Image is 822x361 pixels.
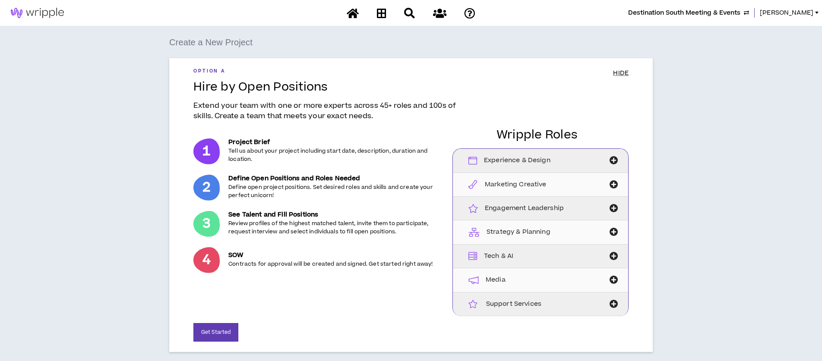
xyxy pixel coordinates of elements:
[228,252,433,259] h5: SOW
[228,260,433,268] p: Contracts for approval will be created and signed. Get started right away!
[484,251,513,261] span: Tech & AI
[193,100,474,121] p: Extend your team with one or more experts across 45+ roles and 100s of skills. Create a team that...
[228,147,439,163] p: Tell us about your project including start date, description, duration and location.
[486,275,506,285] span: Media
[228,211,439,219] h5: See Talent and Fill Positions
[228,183,439,200] p: Define open project positions. Set desired roles and skills and create your perfect unicorn!
[760,8,813,18] span: [PERSON_NAME]
[193,211,220,237] p: 3
[487,227,550,237] span: Strategy & Planning
[193,80,629,94] h1: Hire by Open Positions
[228,220,439,236] p: Review profiles of the highest matched talent, invite them to participate, request interview and ...
[613,69,629,78] span: HIDE
[228,139,439,146] h5: Project Brief
[485,204,564,213] span: Engagement Leadership
[228,175,439,182] h5: Define Open Positions and Roles Needed
[452,128,622,141] h1: Wripple Roles
[193,175,220,201] p: 2
[486,299,541,309] span: Support Services
[628,8,740,18] span: Destination South Meeting & Events
[485,180,547,189] span: Marketing Creative
[169,35,653,49] div: Create a New Project
[193,69,225,74] h5: Option A
[193,138,220,164] p: 1
[628,8,749,18] button: Destination South Meeting & Events
[613,69,629,80] a: HIDE
[193,247,220,273] p: 4
[484,156,550,165] span: Experience & Design
[193,323,238,342] button: Get Started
